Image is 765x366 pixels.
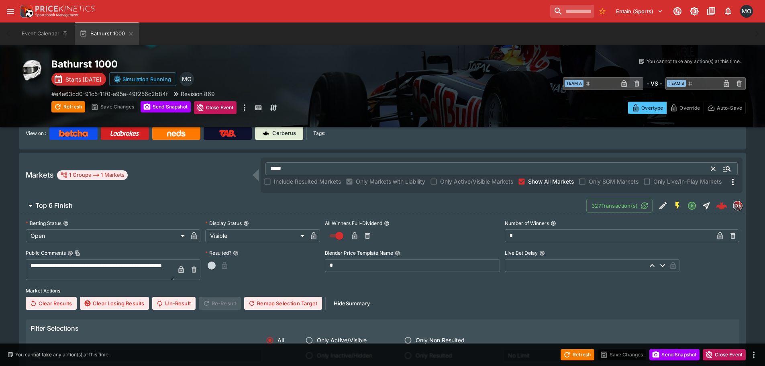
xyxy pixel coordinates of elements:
img: Betcha [59,130,88,137]
button: Send Snapshot [141,101,191,112]
div: Open [26,229,188,242]
img: Sportsbook Management [35,13,79,17]
p: Display Status [205,220,242,227]
h5: Markets [26,170,54,180]
p: Betting Status [26,220,61,227]
p: You cannot take any action(s) at this time. [15,351,110,358]
img: Cerberus [263,130,269,137]
p: Auto-Save [717,104,742,112]
button: Close Event [194,101,237,114]
img: logo-cerberus--red.svg [716,200,727,211]
button: Bathurst 1000 [75,22,139,45]
button: Overtype [628,102,667,114]
div: Start From [628,102,746,114]
button: Clear Losing Results [80,297,149,310]
button: Refresh [51,101,85,112]
p: Cerberus [272,129,296,137]
button: Select Tenant [611,5,668,18]
label: Tags: [313,127,325,140]
img: PriceKinetics [35,6,95,12]
span: Include Resulted Markets [274,177,341,186]
button: Public CommentsCopy To Clipboard [67,250,73,256]
a: Cerberus [255,127,303,140]
p: Revision 869 [181,90,215,98]
button: Documentation [704,4,718,18]
button: Straight [699,198,714,213]
svg: More [728,177,738,187]
div: pricekinetics [733,201,743,211]
button: Betting Status [63,221,69,226]
button: Toggle light/dark mode [687,4,702,18]
div: Matthew Oliver [180,72,194,86]
button: Send Snapshot [649,349,700,360]
h6: - VS - [647,79,662,88]
input: search [550,5,594,18]
p: Override [679,104,700,112]
button: Connected to PK [670,4,685,18]
button: Clear [707,162,720,175]
p: Blender Price Template Name [325,249,393,256]
p: You cannot take any action(s) at this time. [647,58,741,65]
button: Blender Price Template Name [395,250,400,256]
span: Show All Markets [528,177,574,186]
button: Number of Winners [551,221,556,226]
button: Edit Detail [656,198,670,213]
button: 327Transaction(s) [586,199,653,213]
button: Close Event [703,349,746,360]
button: Open [720,162,734,176]
button: Open [685,198,699,213]
span: Only Markets with Liability [356,177,425,186]
img: Ladbrokes [110,130,139,137]
div: Matt Oliver [740,5,753,18]
button: Override [666,102,704,114]
label: View on : [26,127,46,140]
button: Event Calendar [17,22,73,45]
span: Only SGM Markets [589,177,639,186]
span: Only Active/Visible [317,336,367,344]
button: Auto-Save [704,102,746,114]
button: Remap Selection Target [244,297,322,310]
span: Team A [565,80,583,87]
p: All Winners Full-Dividend [325,220,382,227]
button: Copy To Clipboard [75,250,80,256]
h6: Top 6 Finish [35,201,73,210]
button: Matt Oliver [738,2,755,20]
p: Starts [DATE] [65,75,101,84]
button: Notifications [721,4,735,18]
p: Overtype [641,104,663,112]
button: Un-Result [152,297,195,310]
div: Visible [205,229,307,242]
img: motorracing.png [19,58,45,84]
p: Number of Winners [505,220,549,227]
h6: Filter Selections [31,324,734,333]
p: Public Comments [26,249,66,256]
span: Only Active/Visible Markets [440,177,513,186]
button: more [240,101,249,114]
a: bfe37e46-8a8e-48fb-b569-66f39b185a3a [714,198,730,214]
p: Resulted? [205,249,231,256]
button: Refresh [561,349,594,360]
button: All Winners Full-Dividend [384,221,390,226]
button: Simulation Running [109,72,176,86]
label: Market Actions [26,285,739,297]
button: SGM Enabled [670,198,685,213]
p: Live Bet Delay [505,249,538,256]
span: Only Live/In-Play Markets [653,177,722,186]
button: Live Bet Delay [539,250,545,256]
button: Display Status [243,221,249,226]
button: Clear Results [26,297,77,310]
span: Only Non Resulted [416,336,465,344]
button: Top 6 Finish [19,198,586,214]
button: more [749,350,759,360]
img: Neds [167,130,185,137]
span: Team B [667,80,686,87]
button: HideSummary [329,297,375,310]
img: PriceKinetics Logo [18,3,34,19]
div: 1 Groups 1 Markets [60,170,124,180]
h2: Copy To Clipboard [51,58,399,70]
img: TabNZ [219,130,236,137]
span: All [277,336,284,344]
svg: Open [687,201,697,211]
button: Resulted? [233,250,239,256]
